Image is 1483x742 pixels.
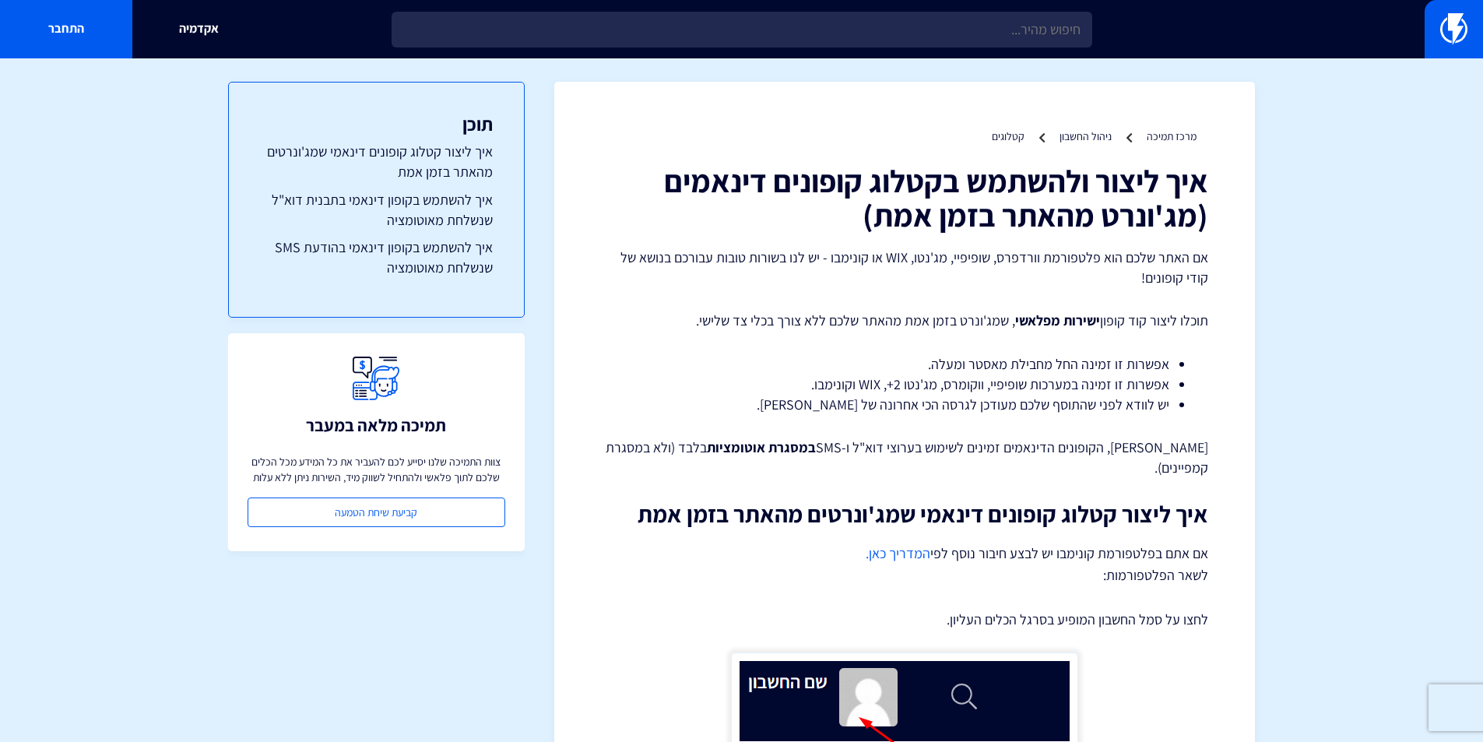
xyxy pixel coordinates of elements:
strong: במסגרת [768,438,816,456]
h3: תוכן [260,114,493,134]
p: [PERSON_NAME], הקופונים הדינאמים זמינים לשימוש בערוצי דוא"ל ו-SMS בלבד (ולא במסגרת קמפיינים). [601,438,1208,477]
h2: איך ליצור קטלוג קופונים דינאמי שמג'ונרטים מהאתר בזמן אמת [601,501,1208,527]
a: איך להשתמש בקופון דינאמי בתבנית דוא"ל שנשלחת מאוטומציה [260,190,493,230]
p: אם אתם בפלטפורמת קונימבו יש לבצע חיבור נוסף לפי לשאר הפלטפורמות: [601,543,1208,586]
a: ניהול החשבון [1060,129,1112,143]
a: המדריך כאן. [866,544,930,562]
li: אפשרות זו זמינה החל מחבילת מאסטר ומעלה. [640,354,1169,375]
a: קטלוגים [992,129,1024,143]
a: מרכז תמיכה [1147,129,1197,143]
li: יש לוודא לפני שהתוסף שלכם מעודכן לגרסה הכי אחרונה של [PERSON_NAME]. [640,395,1169,415]
h3: תמיכה מלאה במעבר [306,416,446,434]
a: קביעת שיחת הטמעה [248,498,505,527]
li: אפשרות זו זמינה במערכות שופיפיי, ווקומרס, מג'נטו 2+, WIX וקונימבו. [640,375,1169,395]
p: אם האתר שלכם הוא פלטפורמת וורדפרס, שופיפיי, מג'נטו, WIX או קונימבו - יש לנו בשורות טובות עבורכם ב... [601,248,1208,287]
p: צוות התמיכה שלנו יסייע לכם להעביר את כל המידע מכל הכלים שלכם לתוך פלאשי ולהתחיל לשווק מיד, השירות... [248,454,505,485]
p: תוכלו ליצור קוד קופון , שמג'ונרט בזמן אמת מהאתר שלכם ללא צורך בכלי צד שלישי. [601,311,1208,331]
strong: ישירות מפלאשי [1015,311,1100,329]
strong: אוטומציות [707,438,765,456]
input: חיפוש מהיר... [392,12,1092,47]
a: איך ליצור קטלוג קופונים דינאמי שמג'ונרטים מהאתר בזמן אמת [260,142,493,181]
a: איך להשתמש בקופון דינאמי בהודעת SMS שנשלחת מאוטומציה [260,237,493,277]
h1: איך ליצור ולהשתמש בקטלוג קופונים דינאמים (מג'ונרט מהאתר בזמן אמת) [601,164,1208,232]
p: לחצו על סמל החשבון המופיע בסרגל הכלים העליון. [601,610,1208,630]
